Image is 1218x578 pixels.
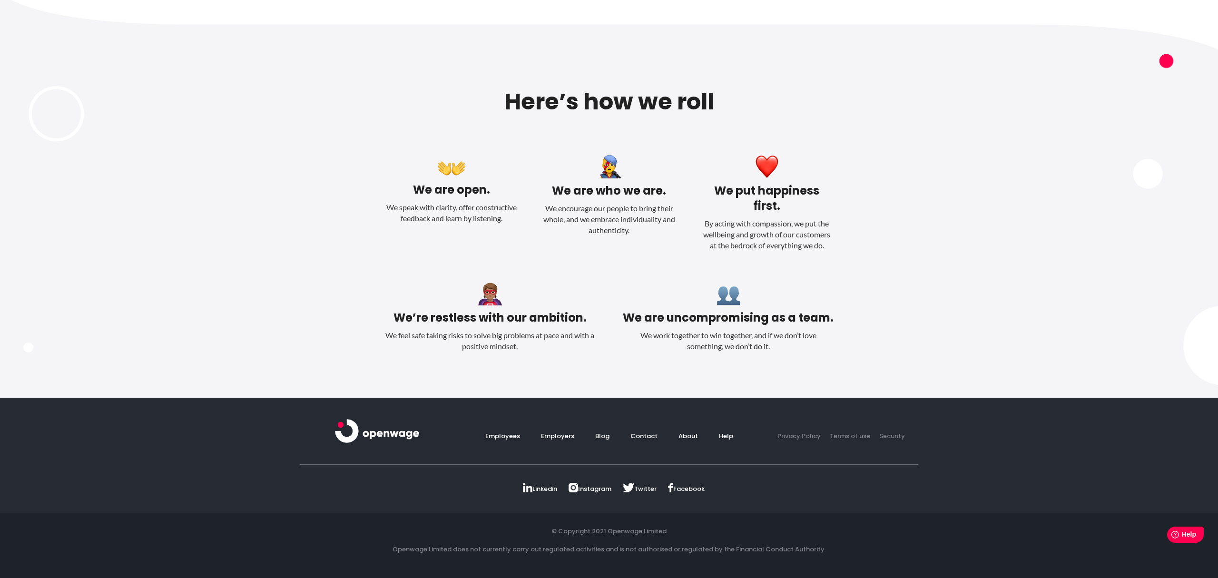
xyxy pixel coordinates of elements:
[658,484,705,493] a: Facebook
[693,183,834,214] h3: We put happiness first.
[384,89,834,115] h2: Here’s how we roll
[523,483,532,492] img: linkedin_icon.png
[613,484,657,493] a: Twitter
[513,484,557,493] a: Linkedin
[335,419,420,443] img: footer_logo.png
[307,545,911,554] p: Openwage Limited does not currently carry out regulated activities and is not authorised or regul...
[709,431,733,441] a: Help
[668,483,673,492] img: facebook_icon.png
[616,330,834,352] p: We work together to win together, and if we don’t love something, we don’t do it.
[485,431,520,441] a: Employees
[616,310,834,325] h3: We are uncompromising as a team.
[569,483,578,492] img: instagram_icon.png
[623,483,634,492] img: twitter_icon.png
[539,203,679,236] p: We encourage our people to bring their whole, and we embrace individuality and authenticity.
[300,527,918,546] div: © Copyright 2021 Openwage Limited
[621,431,658,441] a: Contact
[777,431,821,441] a: Privacy Policy
[586,431,609,441] a: Blog
[539,183,679,198] h3: We are who we are.
[384,330,602,352] p: We feel safe taking risks to solve big problems at pace and with a positive mindset.
[384,310,602,325] h3: We’re restless with our ambition.
[823,431,870,441] a: Terms of use
[384,182,525,197] h3: We are open.
[384,202,525,224] p: We speak with clarity, offer constructive feedback and learn by listening.
[669,431,698,441] a: About
[1133,523,1208,549] iframe: Help widget launcher
[693,218,834,251] p: By acting with compassion, we put the wellbeing and growth of our customers at the bedrock of eve...
[872,431,905,441] a: Security
[531,431,574,441] a: Employers
[559,484,611,493] a: Instagram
